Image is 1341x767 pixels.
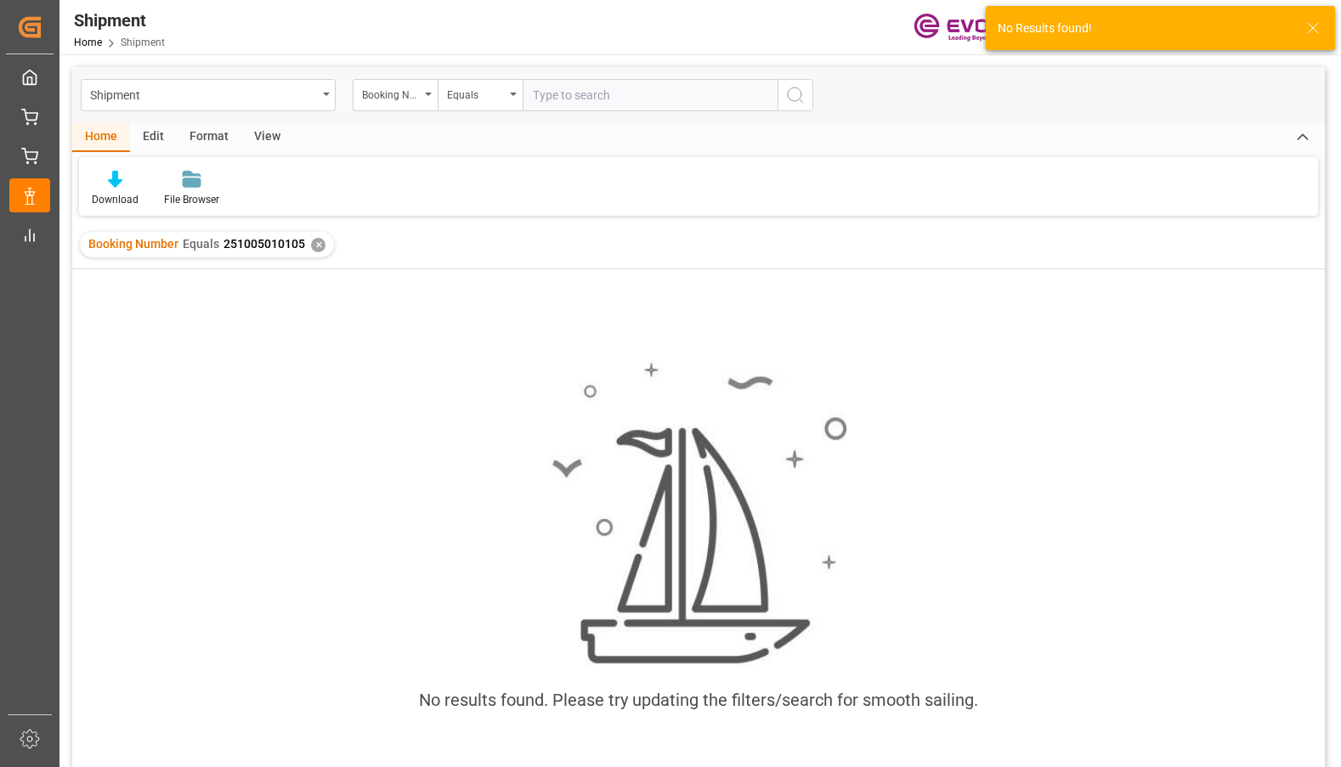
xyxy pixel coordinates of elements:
img: Evonik-brand-mark-Deep-Purple-RGB.jpeg_1700498283.jpeg [914,13,1024,42]
a: Home [74,37,102,48]
div: File Browser [164,192,219,207]
div: Booking Number [362,83,420,103]
span: 251005010105 [223,237,305,251]
span: Equals [183,237,219,251]
div: Download [92,192,139,207]
div: Edit [130,123,177,152]
span: Booking Number [88,237,178,251]
div: ✕ [311,238,325,252]
div: Shipment [74,8,165,33]
div: Equals [447,83,505,103]
img: smooth_sailing.jpeg [550,360,847,667]
button: open menu [81,79,336,111]
div: Shipment [90,83,317,104]
div: No Results found! [998,20,1290,37]
button: search button [778,79,813,111]
button: open menu [353,79,438,111]
button: open menu [438,79,523,111]
div: Format [177,123,241,152]
div: No results found. Please try updating the filters/search for smooth sailing. [419,687,978,713]
div: View [241,123,293,152]
div: Home [72,123,130,152]
input: Type to search [523,79,778,111]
